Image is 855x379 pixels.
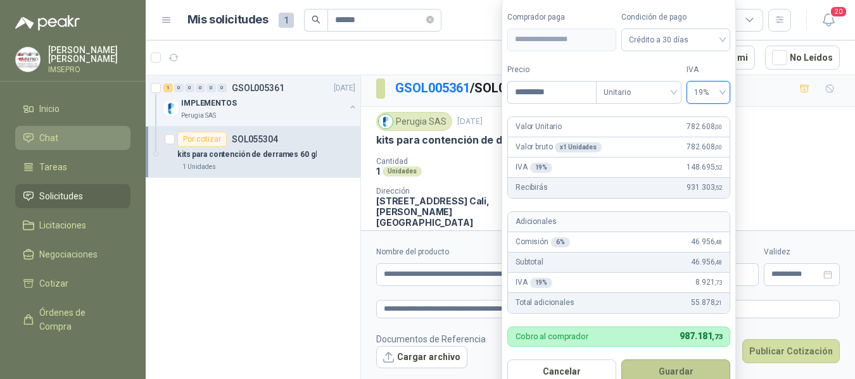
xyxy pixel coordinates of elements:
img: Company Logo [16,47,40,71]
a: GSOL005361 [395,80,470,96]
span: search [312,15,320,24]
span: ,48 [714,259,722,266]
span: 931.303 [687,182,722,194]
p: SOL055304 [232,135,278,144]
a: Tareas [15,155,130,179]
span: ,00 [714,144,722,151]
p: Total adicionales [516,297,574,309]
p: IMPLEMENTOS [181,97,237,109]
span: 46.956 [691,256,722,268]
p: Dirección [376,187,512,196]
p: kits para contención de derrames 60 gl [376,134,571,147]
p: [DATE] [457,116,483,128]
p: Valor Unitario [516,121,562,133]
h1: Mis solicitudes [187,11,269,29]
span: 782.608 [687,121,722,133]
span: 8.921 [695,276,722,289]
a: Chat [15,126,130,150]
p: 1 [376,166,380,177]
img: Company Logo [379,115,393,128]
p: Cantidad [376,157,538,166]
span: Unitario [604,83,674,102]
p: [STREET_ADDRESS] Cali , [PERSON_NAME][GEOGRAPHIC_DATA] [376,196,512,228]
span: ,48 [714,239,722,245]
label: Nombre del producto [376,246,582,258]
button: Publicar Cotización [742,339,840,363]
span: Negociaciones [39,247,98,261]
span: 55.878 [691,297,722,309]
span: ,52 [714,184,722,191]
span: ,73 [714,279,722,286]
p: IVA [516,276,552,289]
span: ,73 [712,333,722,341]
span: Inicio [39,102,60,116]
div: 1 [163,84,173,92]
button: No Leídos [765,46,840,70]
p: Comisión [516,236,570,248]
span: 987.181 [680,331,722,341]
p: Subtotal [516,256,543,268]
span: Solicitudes [39,189,83,203]
span: Tareas [39,160,67,174]
p: / SOL055304 [395,78,541,98]
p: Documentos de Referencia [376,332,486,346]
span: ,52 [714,164,722,171]
span: 782.608 [687,141,722,153]
a: Inicio [15,97,130,121]
p: IVA [516,161,552,173]
div: 0 [174,84,184,92]
span: Órdenes de Compra [39,306,118,333]
label: Precio [507,64,596,76]
span: Cotizar [39,276,68,290]
img: Company Logo [163,101,179,116]
div: Unidades [383,166,422,177]
p: Adicionales [516,216,556,228]
label: Condición de pago [621,11,730,23]
a: Negociaciones [15,242,130,266]
div: 0 [206,84,216,92]
div: Por cotizar [177,132,227,147]
a: Cotizar [15,271,130,295]
p: GSOL005361 [232,84,284,92]
span: close-circle [426,16,434,23]
a: Por cotizarSOL055304kits para contención de derrames 60 gl1 Unidades [146,127,360,178]
div: 0 [217,84,227,92]
p: Recibirás [516,182,548,194]
span: 46.956 [691,236,722,248]
label: Comprador paga [507,11,616,23]
a: Remisiones [15,344,130,368]
button: 20 [817,9,840,32]
a: Solicitudes [15,184,130,208]
span: Chat [39,131,58,145]
img: Logo peakr [15,15,80,30]
p: [PERSON_NAME] [PERSON_NAME] [48,46,130,63]
p: Perugia SAS [181,111,216,121]
p: Cobro al comprador [516,332,588,340]
span: close-circle [426,14,434,26]
div: 19 % [530,278,553,288]
p: [DATE] [334,82,355,94]
div: 0 [196,84,205,92]
label: IVA [687,64,730,76]
span: Licitaciones [39,218,86,232]
a: Órdenes de Compra [15,301,130,339]
label: Validez [764,246,840,258]
div: 1 Unidades [177,162,221,172]
span: ,00 [714,123,722,130]
p: Valor bruto [516,141,602,153]
p: IMSEPRO [48,66,130,73]
div: 19 % [530,163,553,173]
span: Crédito a 30 días [629,30,723,49]
a: 1 0 0 0 0 0 GSOL005361[DATE] Company LogoIMPLEMENTOSPerugia SAS [163,80,358,121]
span: 19% [694,83,723,102]
a: Licitaciones [15,213,130,237]
button: Cargar archivo [376,346,467,369]
span: ,21 [714,299,722,306]
span: 1 [279,13,294,28]
span: 20 [830,6,847,18]
div: 6 % [551,237,570,247]
div: Perugia SAS [376,112,452,131]
div: 0 [185,84,194,92]
div: x 1 Unidades [555,142,602,152]
p: kits para contención de derrames 60 gl [177,149,317,161]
